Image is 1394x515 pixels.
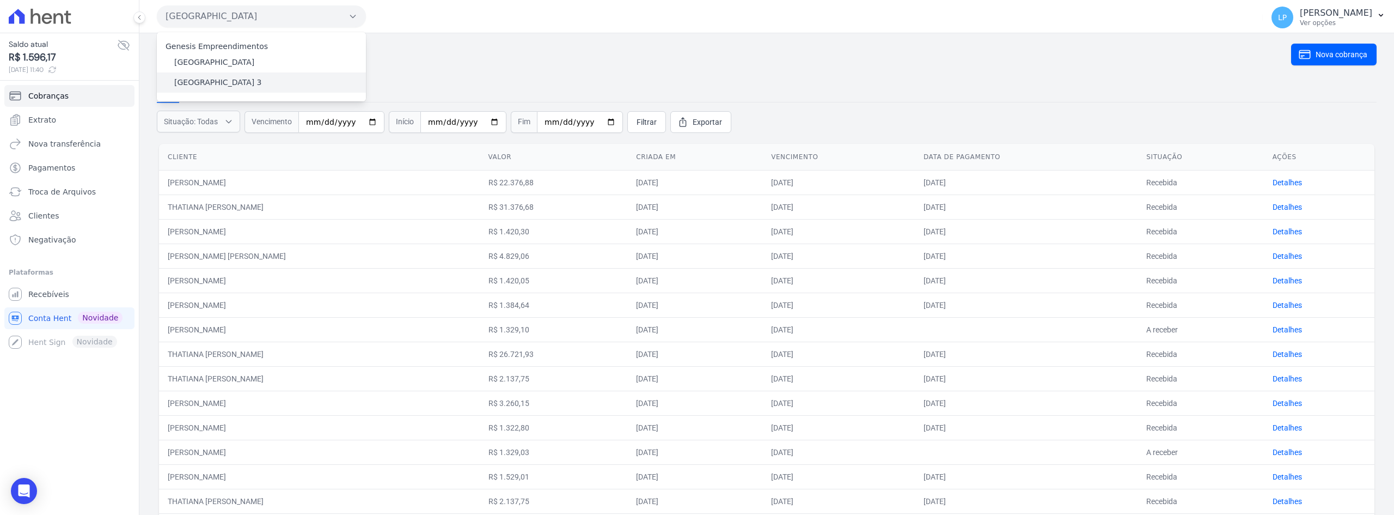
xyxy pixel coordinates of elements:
td: [DATE] [762,195,915,219]
td: A receber [1138,440,1263,464]
a: Extrato [4,109,134,131]
td: [DATE] [915,366,1138,391]
a: Detalhes [1273,472,1302,481]
td: R$ 2.137,75 [480,366,628,391]
td: R$ 22.376,88 [480,170,628,195]
td: THATIANA [PERSON_NAME] [159,489,480,513]
td: R$ 1.329,03 [480,440,628,464]
a: Detalhes [1273,423,1302,432]
td: Recebida [1138,366,1263,391]
td: Recebida [1138,268,1263,293]
td: [PERSON_NAME] [159,464,480,489]
td: [DATE] [627,415,762,440]
a: Detalhes [1273,350,1302,359]
td: [DATE] [915,342,1138,366]
a: Filtrar [627,111,666,133]
span: Negativação [28,234,76,245]
div: Open Intercom Messenger [11,478,37,504]
td: [DATE] [627,342,762,366]
td: Recebida [1138,415,1263,440]
td: [PERSON_NAME] [159,317,480,342]
td: Recebida [1138,244,1263,268]
td: [DATE] [762,366,915,391]
td: [DATE] [627,391,762,415]
th: Ações [1264,144,1374,171]
td: [DATE] [627,366,762,391]
th: Criada em [627,144,762,171]
span: Fim [511,111,537,133]
button: [GEOGRAPHIC_DATA] [157,5,366,27]
td: R$ 3.260,15 [480,391,628,415]
a: Troca de Arquivos [4,181,134,203]
a: Conta Hent Novidade [4,307,134,329]
td: [PERSON_NAME] [159,268,480,293]
a: Nova cobrança [1291,44,1377,65]
a: Pagamentos [4,157,134,179]
td: [DATE] [915,268,1138,293]
span: Cobranças [28,90,69,101]
td: Recebida [1138,464,1263,489]
a: Detalhes [1273,497,1302,506]
td: [DATE] [627,170,762,195]
span: Pagamentos [28,162,75,173]
span: Troca de Arquivos [28,186,96,197]
td: [PERSON_NAME] [159,170,480,195]
td: THATIANA [PERSON_NAME] [159,366,480,391]
nav: Sidebar [9,85,130,353]
span: Extrato [28,114,56,125]
p: [PERSON_NAME] [1300,8,1372,19]
td: R$ 26.721,93 [480,342,628,366]
td: THATIANA [PERSON_NAME] [159,195,480,219]
td: Recebida [1138,293,1263,317]
td: Recebida [1138,219,1263,244]
a: Nova transferência [4,133,134,155]
a: Clientes [4,205,134,227]
th: Data de pagamento [915,144,1138,171]
td: Recebida [1138,391,1263,415]
td: Recebida [1138,342,1263,366]
td: [DATE] [627,244,762,268]
h2: Cobranças [157,42,1291,66]
th: Vencimento [762,144,915,171]
span: Clientes [28,210,59,221]
a: Cobranças [4,85,134,107]
td: R$ 2.137,75 [480,489,628,513]
td: [DATE] [915,415,1138,440]
span: Filtrar [637,117,657,128]
td: [DATE] [627,489,762,513]
a: Detalhes [1273,399,1302,408]
td: [DATE] [762,317,915,342]
label: [GEOGRAPHIC_DATA] [174,57,254,68]
td: R$ 1.384,64 [480,293,628,317]
td: R$ 1.322,80 [480,415,628,440]
a: Detalhes [1273,203,1302,211]
span: Recebíveis [28,289,69,300]
td: Recebida [1138,489,1263,513]
td: R$ 4.829,06 [480,244,628,268]
td: [DATE] [627,317,762,342]
a: Detalhes [1273,301,1302,310]
td: R$ 31.376,68 [480,195,628,219]
a: Detalhes [1273,178,1302,187]
span: [DATE] 11:40 [9,65,117,75]
td: [DATE] [627,219,762,244]
td: [PERSON_NAME] [159,440,480,464]
a: Detalhes [1273,374,1302,383]
td: [DATE] [762,391,915,415]
p: Ver opções [1300,19,1372,27]
td: [DATE] [627,195,762,219]
td: [DATE] [762,293,915,317]
span: Início [389,111,420,133]
td: [DATE] [627,464,762,489]
td: [DATE] [762,489,915,513]
td: R$ 1.529,01 [480,464,628,489]
div: Plataformas [9,266,130,279]
td: [DATE] [762,415,915,440]
td: [DATE] [915,244,1138,268]
td: [DATE] [627,268,762,293]
a: Detalhes [1273,448,1302,457]
td: [DATE] [915,489,1138,513]
td: [DATE] [627,440,762,464]
td: A receber [1138,317,1263,342]
a: Negativação [4,229,134,251]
